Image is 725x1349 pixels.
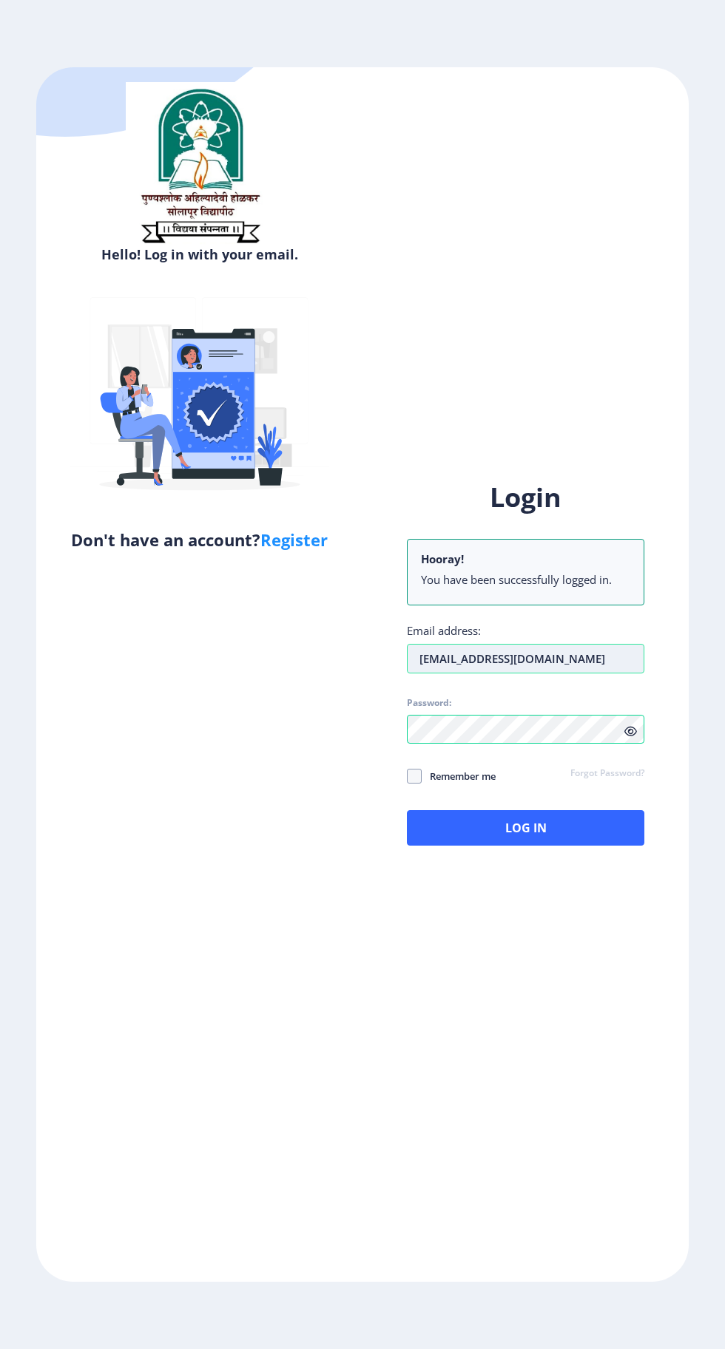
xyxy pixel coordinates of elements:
a: Register [260,529,328,551]
h6: Hello! Log in with your email. [47,245,351,263]
a: Forgot Password? [570,767,644,781]
li: You have been successfully logged in. [421,572,630,587]
span: Remember me [422,767,496,785]
h5: Don't have an account? [47,528,351,551]
label: Password: [407,697,451,709]
button: Log In [407,810,644,846]
input: Email address [407,644,644,673]
label: Email address: [407,623,481,638]
h1: Login [407,480,644,515]
b: Hooray! [421,551,464,566]
img: Verified-rafiki.svg [70,269,329,528]
img: sulogo.png [126,82,274,249]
